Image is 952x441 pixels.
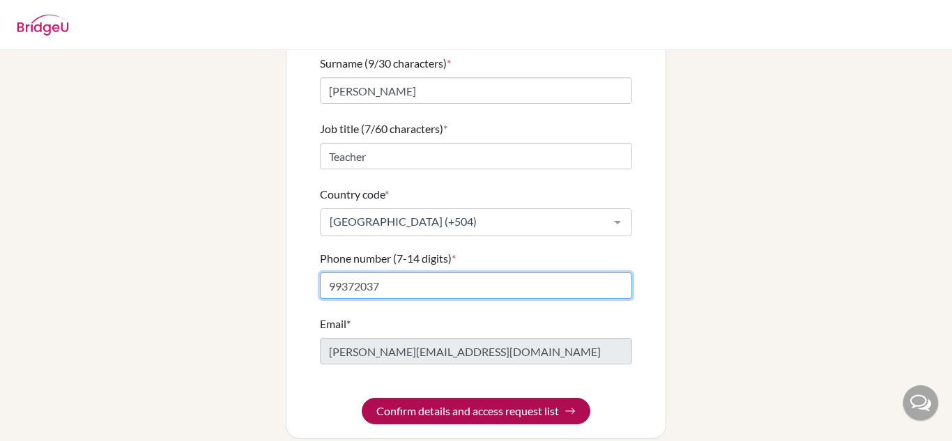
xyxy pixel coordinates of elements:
span: Ayuda [30,10,68,22]
span: [GEOGRAPHIC_DATA] (+504) [326,215,604,229]
img: BridgeU logo [17,15,69,36]
label: Email* [320,316,351,332]
input: Enter your surname [320,77,632,104]
label: Country code [320,186,389,203]
input: Enter your job title [320,143,632,169]
label: Phone number (7-14 digits) [320,250,456,267]
label: Surname (9/30 characters) [320,55,451,72]
input: Enter your number [320,272,632,299]
img: Arrow right [565,405,576,417]
button: Confirm details and access request list [362,398,590,424]
label: Job title (7/60 characters) [320,121,447,137]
